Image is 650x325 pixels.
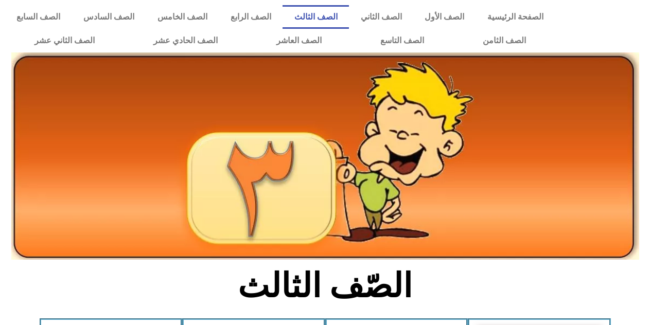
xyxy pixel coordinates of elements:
[351,29,453,52] a: الصف التاسع
[476,5,555,29] a: الصفحة الرئيسية
[5,29,124,52] a: الصف الثاني عشر
[155,266,495,306] h2: الصّف الثالث
[5,5,72,29] a: الصف السابع
[247,29,351,52] a: الصف العاشر
[453,29,555,52] a: الصف الثامن
[283,5,349,29] a: الصف الثالث
[146,5,219,29] a: الصف الخامس
[219,5,283,29] a: الصف الرابع
[124,29,247,52] a: الصف الحادي عشر
[349,5,413,29] a: الصف الثاني
[413,5,476,29] a: الصف الأول
[72,5,146,29] a: الصف السادس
